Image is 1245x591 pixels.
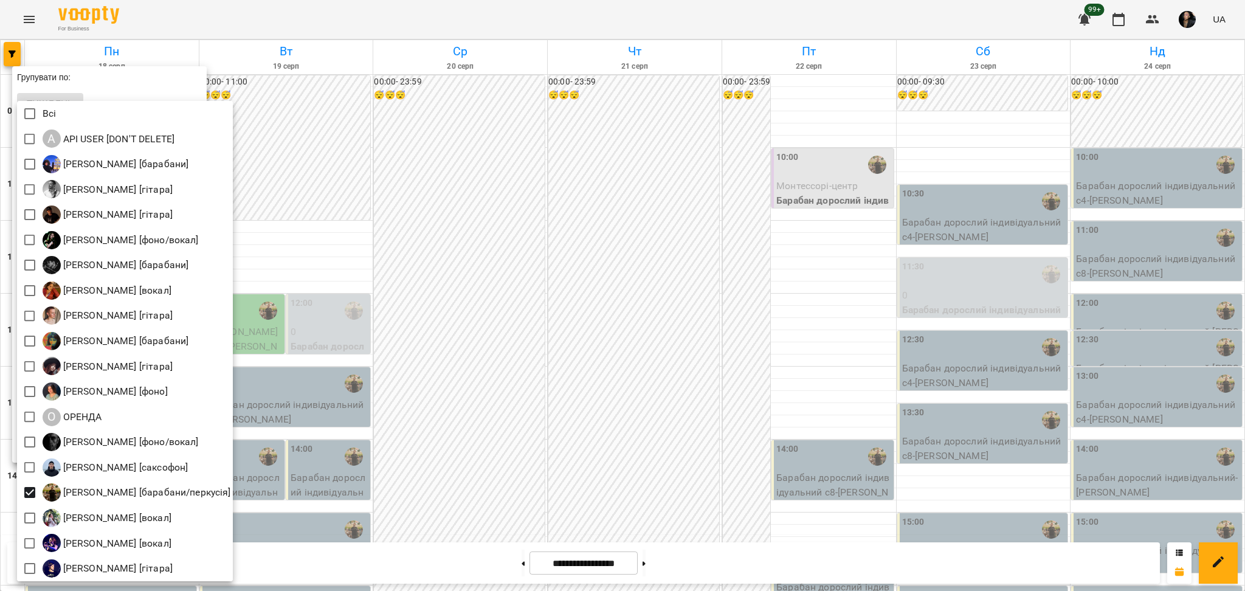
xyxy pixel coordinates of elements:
[43,282,171,300] div: Маргарита [вокал]
[43,433,61,451] img: О
[61,233,199,247] p: [PERSON_NAME] [фоно/вокал]
[43,408,102,426] div: ОРЕНДА
[43,483,61,502] img: С
[61,308,173,323] p: [PERSON_NAME] [гітара]
[43,534,171,552] a: Х [PERSON_NAME] [вокал]
[61,435,199,449] p: [PERSON_NAME] [фоно/вокал]
[43,559,173,578] div: Ярослав [гітара]
[43,231,199,249] a: Д [PERSON_NAME] [фоно/вокал]
[61,561,173,576] p: [PERSON_NAME] [гітара]
[43,534,171,552] div: Христина Андреєва [вокал]
[43,256,61,274] img: К
[61,132,175,147] p: API USER [DON'T DELETE]
[61,182,173,197] p: [PERSON_NAME] [гітара]
[61,384,168,399] p: [PERSON_NAME] [фоно]
[43,559,173,578] a: Я [PERSON_NAME] [гітара]
[43,534,61,552] img: Х
[43,382,168,401] div: Ніколь [фоно]
[43,130,61,148] div: A
[61,283,171,298] p: [PERSON_NAME] [вокал]
[43,509,171,527] a: Т [PERSON_NAME] [вокал]
[43,408,102,426] a: О ОРЕНДА
[43,332,189,350] a: Н [PERSON_NAME] [барабани]
[43,130,175,148] a: A API USER [DON'T DELETE]
[61,157,189,171] p: [PERSON_NAME] [барабани]
[43,256,189,274] div: Козаченко Євгеній [барабани]
[43,231,61,249] img: Д
[43,206,173,224] a: А [PERSON_NAME] [гітара]
[43,509,171,527] div: Ткач Христя [вокал]
[61,485,231,500] p: [PERSON_NAME] [барабани/перкусія]
[61,410,102,424] p: ОРЕНДА
[43,282,171,300] a: М [PERSON_NAME] [вокал]
[43,180,173,198] a: А [PERSON_NAME] [гітара]
[43,357,173,375] a: Н [PERSON_NAME] [гітара]
[43,155,189,173] a: Є [PERSON_NAME] [барабани]
[43,408,61,426] div: О
[43,306,173,325] a: М [PERSON_NAME] [гітара]
[61,460,188,475] p: [PERSON_NAME] [саксофон]
[61,536,171,551] p: [PERSON_NAME] [вокал]
[43,483,231,502] a: С [PERSON_NAME] [барабани/перкусія]
[43,206,173,224] div: Антон [гітара]
[43,559,61,578] img: Я
[43,256,189,274] a: К [PERSON_NAME] [барабани]
[61,207,173,222] p: [PERSON_NAME] [гітара]
[43,509,61,527] img: Т
[43,382,61,401] img: Н
[61,334,189,348] p: [PERSON_NAME] [барабани]
[43,180,173,198] div: Андрей Головерда [гітара]
[43,306,61,325] img: М
[43,130,175,148] div: API USER [DON'T DELETE]
[43,433,199,451] a: О [PERSON_NAME] [фоно/вокал]
[43,206,61,224] img: А
[61,511,171,525] p: [PERSON_NAME] [вокал]
[61,258,189,272] p: [PERSON_NAME] [барабани]
[61,359,173,374] p: [PERSON_NAME] [гітара]
[43,306,173,325] div: Михайло [гітара]
[43,433,199,451] div: Олег [фоно/вокал]
[43,106,56,121] p: Всі
[43,458,188,477] div: Павло [саксофон]
[43,155,61,173] img: Є
[43,382,168,401] a: Н [PERSON_NAME] [фоно]
[43,282,61,300] img: М
[43,180,61,198] img: А
[43,155,189,173] div: Єгор [барабани]
[43,483,231,502] div: Слава Болбі [барабани/перкусія]
[43,231,199,249] div: Дарія [фоно/вокал]
[43,332,61,350] img: Н
[43,458,188,477] a: П [PERSON_NAME] [саксофон]
[43,357,61,375] img: Н
[43,458,61,477] img: П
